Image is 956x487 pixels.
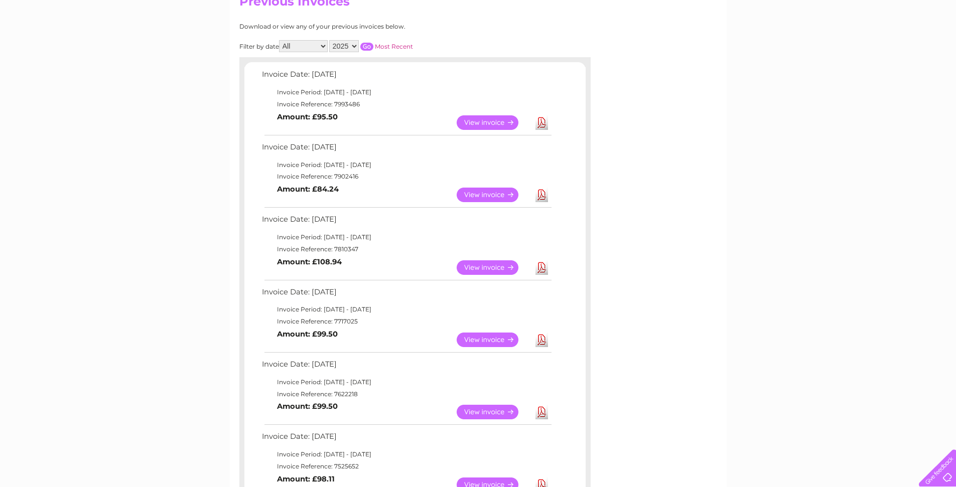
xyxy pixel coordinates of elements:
b: Amount: £95.50 [277,112,338,121]
a: View [457,260,530,275]
a: Download [535,115,548,130]
div: Download or view any of your previous invoices below. [239,23,503,30]
a: Download [535,405,548,419]
a: View [457,333,530,347]
td: Invoice Reference: 7902416 [259,171,553,183]
a: Download [535,260,548,275]
a: Water [779,43,798,50]
td: Invoice Period: [DATE] - [DATE] [259,376,553,388]
td: Invoice Period: [DATE] - [DATE] [259,159,553,171]
a: Blog [869,43,883,50]
a: View [457,115,530,130]
td: Invoice Period: [DATE] - [DATE] [259,303,553,315]
b: Amount: £84.24 [277,185,339,194]
a: View [457,405,530,419]
td: Invoice Period: [DATE] - [DATE] [259,86,553,98]
td: Invoice Reference: 7622218 [259,388,553,400]
div: Clear Business is a trading name of Verastar Limited (registered in [GEOGRAPHIC_DATA] No. 3667643... [241,6,716,49]
b: Amount: £99.50 [277,402,338,411]
td: Invoice Reference: 7717025 [259,315,553,328]
a: View [457,188,530,202]
td: Invoice Period: [DATE] - [DATE] [259,231,553,243]
img: logo.png [34,26,85,57]
td: Invoice Reference: 7525652 [259,460,553,472]
div: Filter by date [239,40,503,52]
a: Download [535,188,548,202]
td: Invoice Date: [DATE] [259,213,553,231]
a: 0333 014 3131 [767,5,836,18]
td: Invoice Date: [DATE] [259,285,553,304]
td: Invoice Reference: 7993486 [259,98,553,110]
td: Invoice Date: [DATE] [259,358,553,376]
a: Contact [889,43,914,50]
a: Most Recent [375,43,413,50]
td: Invoice Date: [DATE] [259,68,553,86]
b: Amount: £98.11 [277,474,335,483]
td: Invoice Period: [DATE] - [DATE] [259,448,553,460]
td: Invoice Date: [DATE] [259,430,553,448]
td: Invoice Date: [DATE] [259,140,553,159]
a: Energy [804,43,827,50]
a: Download [535,333,548,347]
a: Telecoms [833,43,863,50]
b: Amount: £99.50 [277,330,338,339]
b: Amount: £108.94 [277,257,342,266]
td: Invoice Reference: 7810347 [259,243,553,255]
a: Log out [923,43,946,50]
